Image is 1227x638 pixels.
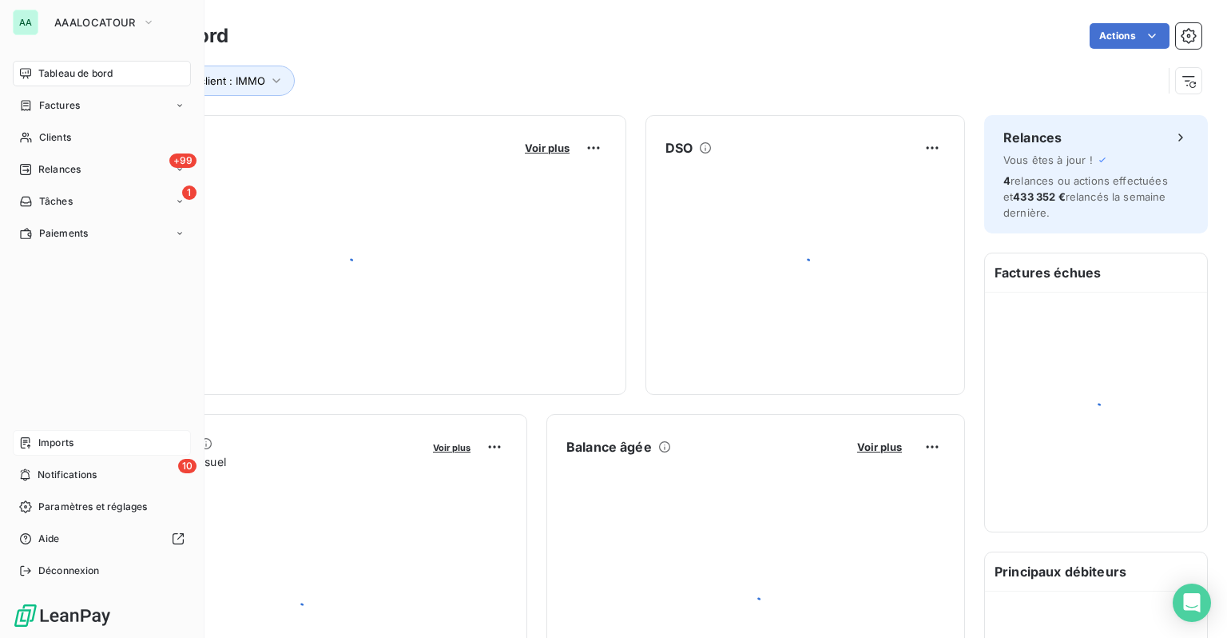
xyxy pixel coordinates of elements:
[38,564,100,578] span: Déconnexion
[665,138,693,158] h6: DSO
[1003,128,1062,147] h6: Relances
[1173,584,1211,622] div: Open Intercom Messenger
[857,441,902,453] span: Voir plus
[1003,174,1168,219] span: relances ou actions effectuées et relancés la semaine dernière.
[182,185,197,200] span: 1
[38,468,97,482] span: Notifications
[90,453,422,470] span: Chiffre d'affaires mensuel
[38,500,147,514] span: Paramètres et réglages
[38,532,60,546] span: Aide
[433,442,471,453] span: Voir plus
[169,154,197,168] span: +99
[149,66,295,96] button: Type client : IMMO
[428,440,475,454] button: Voir plus
[38,162,81,177] span: Relances
[13,10,38,35] div: AA
[13,526,191,552] a: Aide
[1090,23,1169,49] button: Actions
[178,459,197,473] span: 10
[985,253,1207,292] h6: Factures échues
[54,16,136,29] span: AAALOCATOUR
[13,603,112,628] img: Logo LeanPay
[39,226,88,241] span: Paiements
[1003,154,1093,166] span: Vous êtes à jour !
[1003,174,1011,187] span: 4
[566,437,652,457] h6: Balance âgée
[38,66,113,81] span: Tableau de bord
[985,552,1207,591] h6: Principaux débiteurs
[39,98,80,113] span: Factures
[1013,190,1065,203] span: 433 352 €
[173,74,265,87] span: Type client : IMMO
[39,194,73,209] span: Tâches
[525,142,570,154] span: Voir plus
[520,141,574,155] button: Voir plus
[38,436,73,450] span: Imports
[852,440,907,454] button: Voir plus
[39,130,71,145] span: Clients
